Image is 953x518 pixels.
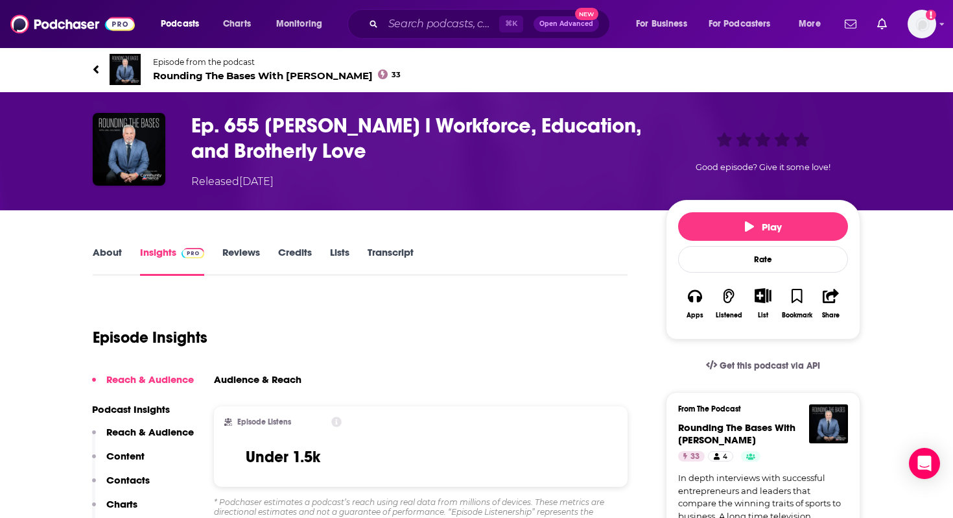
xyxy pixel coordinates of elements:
span: Get this podcast via API [720,360,820,371]
div: Released [DATE] [191,174,274,190]
h1: Episode Insights [93,328,207,347]
span: Podcasts [161,15,199,33]
span: Rounding The Bases With [PERSON_NAME] [153,69,401,82]
span: Good episode? Give it some love! [696,162,830,172]
button: open menu [267,14,339,34]
button: Reach & Audience [92,426,194,450]
a: 33 [678,451,705,462]
span: Rounding The Bases With [PERSON_NAME] [678,421,795,446]
span: 33 [690,450,700,463]
span: Logged in as christina_epic [908,10,936,38]
div: Apps [687,312,703,319]
button: Share [814,280,848,327]
span: 33 [392,72,401,78]
a: Reviews [222,246,260,276]
img: Ep. 655 Marc Goldberg l Workforce, Education, and Brotherly Love [93,113,165,186]
span: ⌘ K [499,16,523,32]
span: For Podcasters [709,15,771,33]
a: Show notifications dropdown [840,13,862,35]
button: Reach & Audience [92,373,194,397]
a: Rounding The Bases With Joel GoldbergEpisode from the podcastRounding The Bases With [PERSON_NAME]33 [93,54,860,85]
svg: Add a profile image [926,10,936,20]
button: open menu [790,14,837,34]
a: Charts [215,14,259,34]
button: Play [678,212,848,241]
button: Show More Button [749,288,776,302]
span: Monitoring [276,15,322,33]
p: Reach & Audience [106,373,194,386]
p: Charts [106,498,137,510]
div: Rate [678,246,848,273]
span: 4 [723,450,727,463]
a: Show notifications dropdown [872,13,892,35]
span: Episode from the podcast [153,57,401,67]
div: List [758,311,768,319]
div: Search podcasts, credits, & more... [360,9,622,39]
img: Rounding The Bases With Joel Goldberg [809,404,848,443]
a: Credits [278,246,312,276]
a: Rounding The Bases With Joel Goldberg [678,421,795,446]
button: Open AdvancedNew [534,16,599,32]
a: Transcript [368,246,414,276]
span: Charts [223,15,251,33]
button: open menu [627,14,703,34]
div: Open Intercom Messenger [909,448,940,479]
div: Bookmark [782,312,812,319]
button: Bookmark [780,280,814,327]
button: Show profile menu [908,10,936,38]
span: Open Advanced [539,21,593,27]
h3: Audience & Reach [214,373,301,386]
button: Content [92,450,145,474]
img: Podchaser Pro [182,248,204,258]
a: 4 [708,451,733,462]
div: Share [822,312,840,319]
button: Contacts [92,474,150,498]
span: For Business [636,15,687,33]
a: Lists [330,246,349,276]
h2: Episode Listens [237,417,291,426]
p: Podcast Insights [92,403,194,415]
h3: From The Podcast [678,404,838,413]
button: Listened [712,280,746,327]
button: open menu [700,14,790,34]
a: InsightsPodchaser Pro [140,246,204,276]
span: Play [745,221,782,233]
h3: Under 1.5k [246,447,320,467]
a: Get this podcast via API [696,350,830,382]
a: About [93,246,122,276]
p: Content [106,450,145,462]
span: New [575,8,598,20]
img: Rounding The Bases With Joel Goldberg [110,54,141,85]
span: More [799,15,821,33]
input: Search podcasts, credits, & more... [383,14,499,34]
img: User Profile [908,10,936,38]
button: Apps [678,280,712,327]
div: Show More ButtonList [746,280,780,327]
button: open menu [152,14,216,34]
p: Reach & Audience [106,426,194,438]
h3: Ep. 655 Marc Goldberg l Workforce, Education, and Brotherly Love [191,113,645,164]
img: Podchaser - Follow, Share and Rate Podcasts [10,12,135,36]
p: Contacts [106,474,150,486]
div: Listened [716,312,742,319]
